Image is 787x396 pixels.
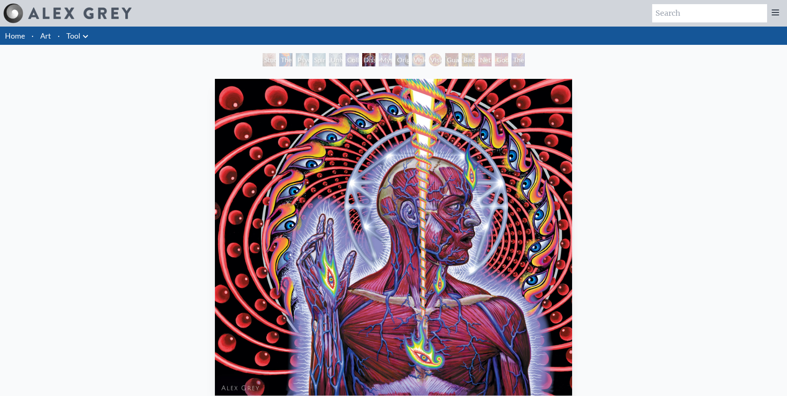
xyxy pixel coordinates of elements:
[312,53,326,66] div: Spiritual Energy System
[379,53,392,66] div: Mystic Eye
[346,53,359,66] div: Collective Vision
[54,27,63,45] li: ·
[279,53,292,66] div: The Torch
[5,31,25,40] a: Home
[429,53,442,66] div: Vision [PERSON_NAME]
[28,27,37,45] li: ·
[329,53,342,66] div: Universal Mind Lattice
[395,53,409,66] div: Original Face
[445,53,458,66] div: Guardian of Infinite Vision
[478,53,492,66] div: Net of Being
[495,53,508,66] div: Godself
[263,53,276,66] div: Study for the Great Turn
[412,53,425,66] div: Vision Crystal
[215,79,573,396] img: tool-dissectional-alex-grey-watermarked.jpg
[512,53,525,66] div: The Great Turn
[652,4,767,22] input: Search
[40,30,51,42] a: Art
[462,53,475,66] div: Bardo Being
[362,53,375,66] div: Dissectional Art for Tool's Lateralus CD
[296,53,309,66] div: Psychic Energy System
[66,30,80,42] a: Tool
